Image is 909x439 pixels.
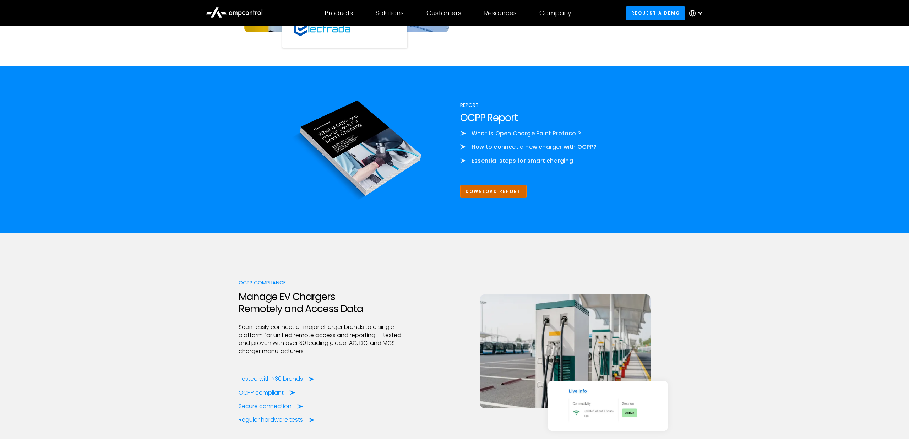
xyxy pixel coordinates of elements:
a: Secure connection [239,402,303,410]
img: Connecting EV Chargers with Ampcontrol OCPP server [480,294,651,408]
img: Watt EV Logo Real [294,21,350,36]
div: OCPP compliance [239,279,407,287]
div: Solutions [376,9,404,17]
h2: OCPP Report [460,112,642,124]
div: Products [325,9,353,17]
a: Download Report [460,185,527,198]
a: Tested with >30 brands [239,375,314,383]
div: Resources [484,9,517,17]
p: Seamlessly connect all major charger brands to a single platform for unified remote access and re... [239,323,407,355]
div: Customers [426,9,461,17]
div: Company [539,9,571,17]
li: What is Open Charge Point Protocol? [460,130,642,137]
li: Essential steps for smart charging [460,157,642,165]
h2: Manage EV Chargers Remotely and Access Data [239,291,407,315]
div: Report [460,101,642,109]
div: Secure connection [239,402,292,410]
div: Regular hardware tests [239,416,303,424]
a: Regular hardware tests [239,416,314,424]
img: Charger Online Status with OCPP and session info [554,387,662,426]
a: Request a demo [626,6,685,20]
div: Tested with >30 brands [239,375,303,383]
div: OCPP compliant [239,389,284,397]
a: OCPP compliant [239,389,295,397]
li: How to connect a new charger with OCPP? [460,143,642,151]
